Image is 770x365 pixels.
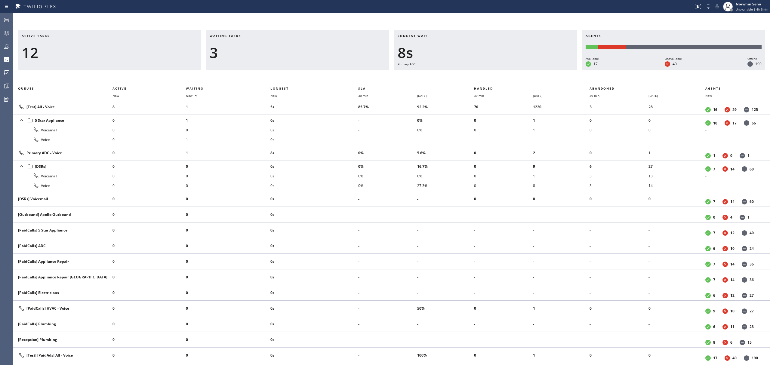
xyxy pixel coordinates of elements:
dd: 60 [750,167,754,172]
li: 0 [112,148,186,158]
div: [PaidCalls] ADC [18,243,108,248]
li: - [590,257,648,266]
li: - [705,171,763,181]
li: 2 [533,148,590,158]
li: 0 [186,335,271,345]
span: Longest [270,86,289,90]
dt: Offline [742,308,747,314]
dt: Available [705,230,711,236]
li: - [590,272,648,282]
li: - [358,125,417,135]
div: Available [586,56,599,61]
li: - [533,257,590,266]
div: Available: 17 [586,45,598,49]
li: 0 [533,194,590,204]
div: [PaidCalls] Electricians [18,290,108,295]
li: 0 [112,194,186,204]
li: 0 [186,257,271,266]
li: - [417,194,474,204]
li: 0 [112,288,186,298]
span: [DATE] [533,94,542,98]
dt: Unavailable [722,230,728,236]
span: [DATE] [417,94,427,98]
dt: Offline [742,199,747,204]
span: [DATE] [648,94,658,98]
li: 0% [417,115,474,125]
li: 8 [112,102,186,112]
dt: Offline [742,166,747,172]
dd: 17 [732,121,737,126]
li: 0 [474,125,533,135]
li: - [358,335,417,345]
dd: 29 [732,107,737,112]
li: - [533,272,590,282]
li: - [705,135,763,144]
li: 0 [474,304,533,313]
dd: 6 [713,324,715,329]
span: 30 min [474,94,484,98]
dt: Unavailable [722,308,728,314]
dt: Available [705,262,711,267]
li: 0s [270,194,358,204]
li: 13 [648,171,705,181]
dd: 40 [750,230,754,235]
div: [PaidCalls] HVAC - Voice [18,305,108,312]
li: 0s [270,304,358,313]
div: Primary ADC - Voice [18,149,108,157]
li: 1 [533,115,590,125]
li: 1 [186,148,271,158]
li: 0s [270,171,358,181]
li: 0 [590,125,648,135]
dd: 14 [730,167,735,172]
li: 0 [112,241,186,251]
li: 0s [270,125,358,135]
li: 0 [648,304,705,313]
li: - [533,135,590,144]
li: 0 [590,304,648,313]
li: - [590,288,648,298]
dt: Offline [740,215,745,220]
dt: Available [705,107,711,112]
li: - [648,257,705,266]
li: - [533,335,590,345]
li: 0% [358,161,417,171]
li: - [417,335,474,345]
li: 85.7% [358,102,417,112]
li: 0 [112,304,186,313]
li: 0 [186,225,271,235]
div: Voicemail [18,172,108,179]
li: - [417,225,474,235]
li: - [533,319,590,329]
li: 1 [186,135,271,144]
li: - [648,241,705,251]
dt: Offline [744,120,749,126]
li: 3 [590,181,648,190]
li: 28 [648,102,705,112]
dd: 60 [750,199,754,204]
dd: 14 [730,199,735,204]
dd: 190 [755,61,762,66]
li: 0 [648,115,705,125]
div: [PaidCalls] Appliance Repair [GEOGRAPHIC_DATA] [18,275,108,280]
div: Unavailable: 40 [598,45,626,49]
li: - [474,288,533,298]
dt: Unavailable [722,215,728,220]
li: - [533,241,590,251]
span: Agents [586,34,601,38]
dt: Unavailable [722,324,728,330]
div: 3 [210,44,386,61]
dd: 6 [713,293,715,298]
li: - [358,272,417,282]
li: 1 [533,171,590,181]
span: Agents [705,86,721,90]
li: - [533,288,590,298]
li: - [474,135,533,144]
dt: Offline [742,246,747,251]
dd: 36 [750,262,754,267]
li: - [474,272,533,282]
li: 0% [417,171,474,181]
dt: Unavailable [722,153,728,158]
li: 70 [474,102,533,112]
li: 0s [270,161,358,171]
li: - [648,135,705,144]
